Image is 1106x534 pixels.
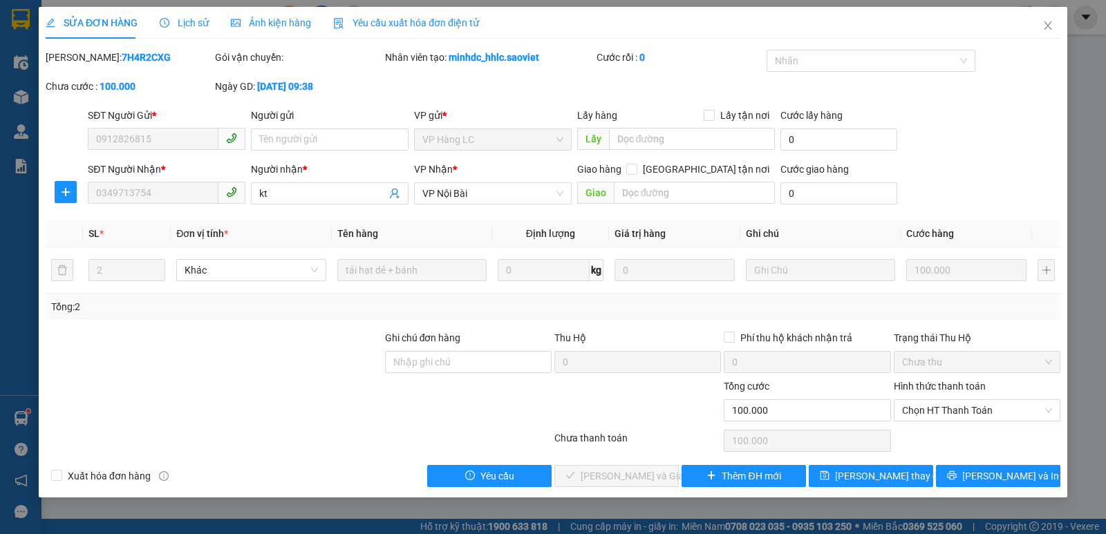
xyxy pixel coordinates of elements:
[449,52,539,63] b: minhdc_hhlc.saoviet
[427,465,552,487] button: exclamation-circleYêu cầu
[902,400,1052,421] span: Chọn HT Thanh Toán
[226,187,237,198] span: phone
[597,50,763,65] div: Cước rồi :
[337,228,378,239] span: Tên hàng
[51,299,428,314] div: Tổng: 2
[422,183,563,204] span: VP Nội Bài
[577,164,621,175] span: Giao hàng
[88,108,245,123] div: SĐT Người Gửi
[947,470,957,481] span: printer
[809,465,933,487] button: save[PERSON_NAME] thay đổi
[51,259,73,281] button: delete
[333,18,344,29] img: icon
[609,128,776,150] input: Dọc đường
[639,52,645,63] b: 0
[159,471,169,481] span: info-circle
[682,465,806,487] button: plusThêm ĐH mới
[554,332,586,343] span: Thu Hộ
[1038,259,1055,281] button: plus
[414,108,572,123] div: VP gửi
[389,188,400,199] span: user-add
[385,50,594,65] div: Nhân viên tạo:
[251,108,409,123] div: Người gửi
[962,468,1059,484] span: [PERSON_NAME] và In
[637,162,775,177] span: [GEOGRAPHIC_DATA] tận nơi
[1042,20,1053,31] span: close
[820,470,829,481] span: save
[590,259,603,281] span: kg
[333,17,479,28] span: Yêu cầu xuất hóa đơn điện tử
[706,470,716,481] span: plus
[724,381,769,392] span: Tổng cước
[55,181,77,203] button: plus
[722,468,780,484] span: Thêm ĐH mới
[88,162,245,177] div: SĐT Người Nhận
[780,164,849,175] label: Cước giao hàng
[160,17,209,28] span: Lịch sử
[902,352,1052,372] span: Chưa thu
[906,259,1027,281] input: 0
[894,330,1060,345] div: Trạng thái Thu Hộ
[780,182,897,204] input: Cước giao hàng
[894,381,986,392] label: Hình thức thanh toán
[46,17,138,28] span: SỬA ĐƠN HÀNG
[231,18,241,28] span: picture
[715,108,775,123] span: Lấy tận nơi
[226,133,237,144] span: phone
[553,430,722,455] div: Chưa thanh toán
[422,129,563,150] span: VP Hàng LC
[231,17,311,28] span: Ảnh kiện hàng
[780,110,843,121] label: Cước lấy hàng
[554,465,679,487] button: check[PERSON_NAME] và Giao hàng
[746,259,895,281] input: Ghi Chú
[1029,7,1067,46] button: Close
[780,128,897,151] input: Cước lấy hàng
[740,220,901,247] th: Ghi chú
[46,18,55,28] span: edit
[257,81,313,92] b: [DATE] 09:38
[215,50,382,65] div: Gói vận chuyển:
[46,50,212,65] div: [PERSON_NAME]:
[735,330,858,345] span: Phí thu hộ khách nhận trả
[614,182,776,204] input: Dọc đường
[176,228,228,239] span: Đơn vị tính
[337,259,487,281] input: VD: Bàn, Ghế
[215,79,382,94] div: Ngày GD:
[577,110,617,121] span: Lấy hàng
[480,468,514,484] span: Yêu cầu
[615,228,666,239] span: Giá trị hàng
[936,465,1060,487] button: printer[PERSON_NAME] và In
[385,332,461,343] label: Ghi chú đơn hàng
[414,164,453,175] span: VP Nhận
[122,52,171,63] b: 7H4R2CXG
[160,18,169,28] span: clock-circle
[100,81,135,92] b: 100.000
[465,470,475,481] span: exclamation-circle
[577,182,614,204] span: Giao
[185,260,317,280] span: Khác
[526,228,575,239] span: Định lượng
[88,228,100,239] span: SL
[55,187,76,198] span: plus
[835,468,946,484] span: [PERSON_NAME] thay đổi
[62,468,156,484] span: Xuất hóa đơn hàng
[46,79,212,94] div: Chưa cước :
[615,259,735,281] input: 0
[577,128,609,150] span: Lấy
[251,162,409,177] div: Người nhận
[385,351,552,373] input: Ghi chú đơn hàng
[906,228,954,239] span: Cước hàng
